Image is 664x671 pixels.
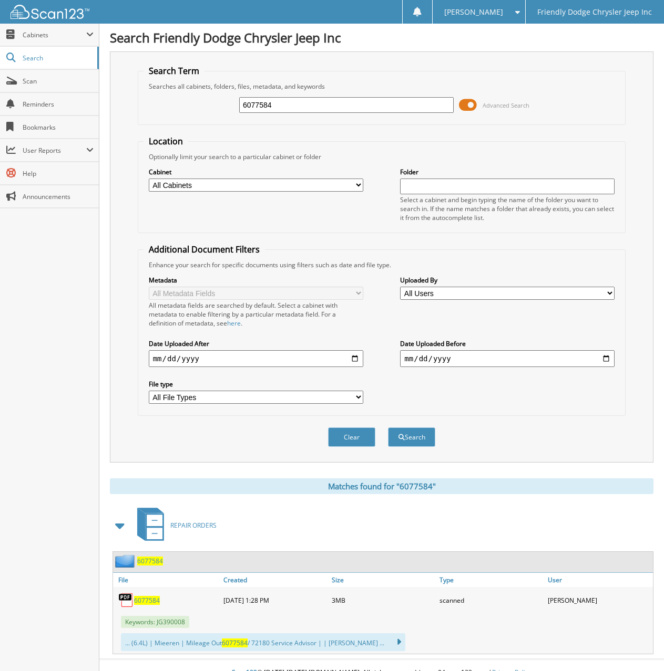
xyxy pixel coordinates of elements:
a: Size [329,573,437,587]
h1: Search Friendly Dodge Chrysler Jeep Inc [110,29,653,46]
div: Matches found for "6077584" [110,478,653,494]
a: here [227,319,241,328]
span: Scan [23,77,94,86]
input: start [149,350,363,367]
legend: Additional Document Filters [144,244,265,255]
img: scan123-logo-white.svg [11,5,89,19]
label: Uploaded By [400,276,615,285]
span: [PERSON_NAME] [444,9,503,15]
div: Optionally limit your search to a particular cabinet or folder [144,152,620,161]
label: Metadata [149,276,363,285]
div: Searches all cabinets, folders, files, metadata, and keywords [144,82,620,91]
label: Date Uploaded After [149,339,363,348]
button: Search [388,427,435,447]
span: REPAIR ORDERS [170,521,217,530]
span: Reminders [23,100,94,109]
div: scanned [437,590,545,611]
a: Created [221,573,329,587]
div: Select a cabinet and begin typing the name of the folder you want to search in. If the name match... [400,195,615,222]
span: Keywords: JG390008 [121,616,189,628]
a: Type [437,573,545,587]
span: Cabinets [23,30,86,39]
a: 6077584 [134,596,160,605]
a: REPAIR ORDERS [131,505,217,546]
div: 3MB [329,590,437,611]
span: Advanced Search [483,101,529,109]
span: Friendly Dodge Chrysler Jeep Inc [537,9,652,15]
a: 6077584 [137,557,163,565]
img: PDF.png [118,592,134,608]
label: Folder [400,167,615,176]
div: [DATE] 1:28 PM [221,590,329,611]
span: Announcements [23,192,94,201]
div: Enhance your search for specific documents using filters such as date and file type. [144,260,620,269]
label: File type [149,380,363,389]
span: Bookmarks [23,123,94,132]
span: Search [23,54,92,62]
span: 6077584 [222,638,248,647]
img: folder2.png [115,554,137,568]
input: end [400,350,615,367]
div: All metadata fields are searched by default. Select a cabinet with metadata to enable filtering b... [149,301,363,328]
a: User [545,573,653,587]
iframe: Chat Widget [611,621,664,671]
label: Date Uploaded Before [400,339,615,348]
legend: Search Term [144,65,205,77]
div: ... (6.4L) | Mieeren | Mileage Out / 72180 Service Advisor | | [PERSON_NAME] ... [121,633,405,651]
legend: Location [144,135,188,147]
label: Cabinet [149,167,363,176]
span: User Reports [23,146,86,155]
a: File [113,573,221,587]
button: Clear [328,427,375,447]
div: [PERSON_NAME] [545,590,653,611]
span: Help [23,169,94,178]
